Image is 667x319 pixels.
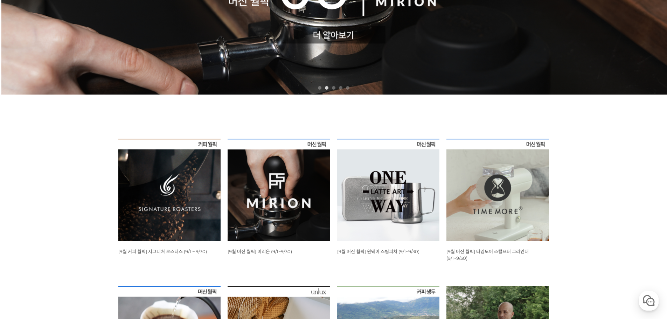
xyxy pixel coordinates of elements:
a: 설정 [90,222,134,240]
a: 대화 [46,222,90,240]
img: [9월 커피 월픽] 시그니쳐 로스터스 (9/1 ~ 9/30) [118,139,221,241]
img: 9월 머신 월픽 원웨이 스팀피쳐 [337,139,440,241]
img: 9월 머신 월픽 타임모어 스컬프터 [446,139,549,241]
span: 홈 [22,233,26,238]
a: 4 [339,86,342,90]
a: 3 [332,86,335,90]
a: [9월 머신 월픽] 미리온 (9/1~9/30) [228,249,292,254]
a: 2 [325,86,328,90]
img: 9월 머신 월픽 미리온 [228,139,330,241]
a: 1 [318,86,321,90]
a: [9월 커피 월픽] 시그니쳐 로스터스 (9/1 ~ 9/30) [118,249,207,254]
span: 설정 [108,233,117,238]
a: [9월 머신 월픽] 원웨이 스팀피쳐 (9/1~9/30) [337,249,419,254]
a: 5 [346,86,349,90]
span: 대화 [64,233,72,238]
a: [9월 머신 월픽] 타임모어 스컬프터 그라인더 (9/1~9/30) [446,249,529,261]
a: 홈 [2,222,46,240]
